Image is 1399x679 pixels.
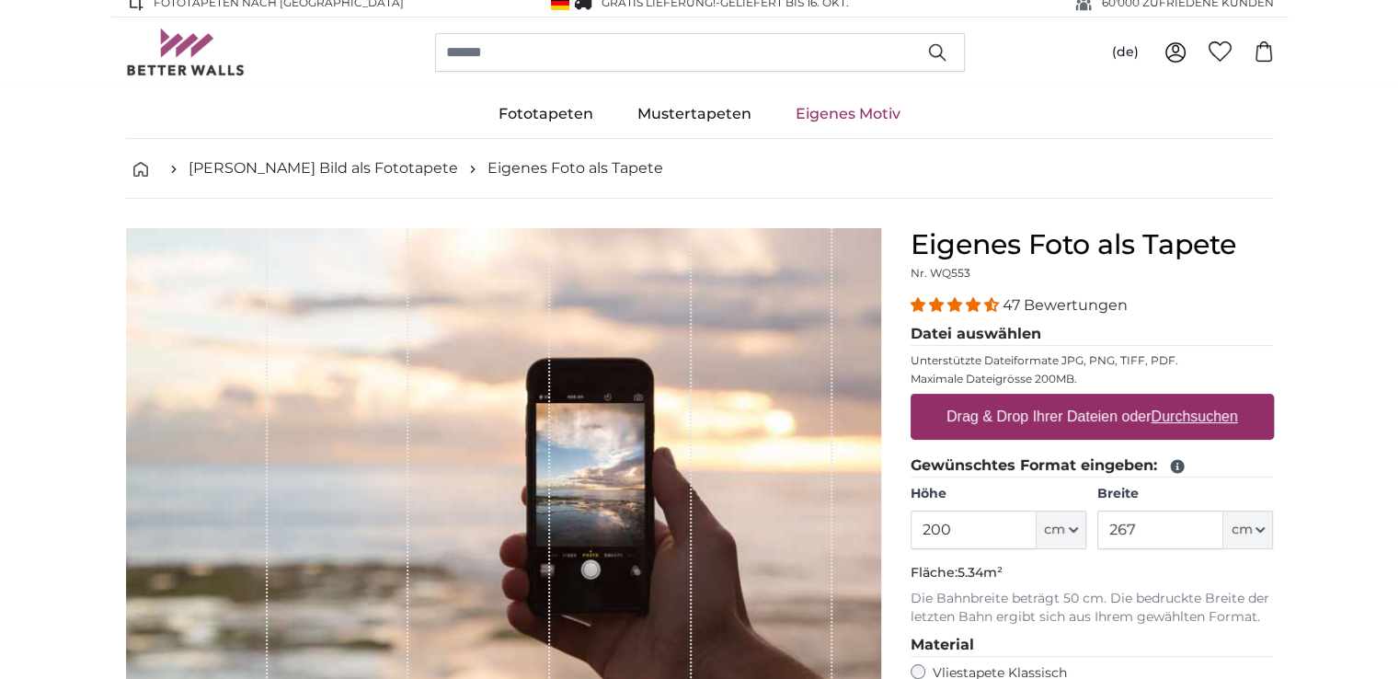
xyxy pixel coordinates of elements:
[911,353,1274,368] p: Unterstützte Dateiformate JPG, PNG, TIFF, PDF.
[911,228,1274,261] h1: Eigenes Foto als Tapete
[1003,296,1128,314] span: 47 Bewertungen
[476,90,615,138] a: Fototapeten
[774,90,923,138] a: Eigenes Motiv
[126,139,1274,199] nav: breadcrumbs
[911,296,1003,314] span: 4.38 stars
[189,157,458,179] a: [PERSON_NAME] Bild als Fototapete
[939,398,1245,435] label: Drag & Drop Ihrer Dateien oder
[958,564,1003,581] span: 5.34m²
[1151,409,1237,424] u: Durchsuchen
[911,455,1274,478] legend: Gewünschtes Format eingeben:
[911,634,1274,657] legend: Material
[1223,511,1273,549] button: cm
[1097,485,1273,503] label: Breite
[911,564,1274,582] p: Fläche:
[1044,521,1065,539] span: cm
[615,90,774,138] a: Mustertapeten
[1037,511,1086,549] button: cm
[1097,36,1153,69] button: (de)
[1231,521,1252,539] span: cm
[487,157,663,179] a: Eigenes Foto als Tapete
[911,485,1086,503] label: Höhe
[126,29,246,75] img: Betterwalls
[911,323,1274,346] legend: Datei auswählen
[911,372,1274,386] p: Maximale Dateigrösse 200MB.
[911,590,1274,627] p: Die Bahnbreite beträgt 50 cm. Die bedruckte Breite der letzten Bahn ergibt sich aus Ihrem gewählt...
[911,266,970,280] span: Nr. WQ553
